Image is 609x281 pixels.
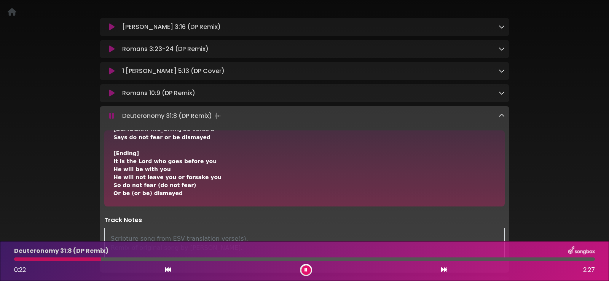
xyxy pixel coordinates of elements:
[122,22,221,32] p: [PERSON_NAME] 3:16 (DP Remix)
[212,111,223,121] img: waveform4.gif
[104,228,505,259] div: Scripture song from ESV translation verse(s). Remix of original song by [PERSON_NAME].
[568,246,595,256] img: songbox-logo-white.png
[122,89,195,98] p: Romans 10:9 (DP Remix)
[122,44,209,54] p: Romans 3:23-24 (DP Remix)
[122,111,223,121] p: Deuteronomy 31:8 (DP Remix)
[583,265,595,275] span: 2:27
[14,246,108,256] p: Deuteronomy 31:8 (DP Remix)
[122,67,225,76] p: 1 [PERSON_NAME] 5:13 (DP Cover)
[104,216,505,225] p: Track Notes
[14,265,26,274] span: 0:22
